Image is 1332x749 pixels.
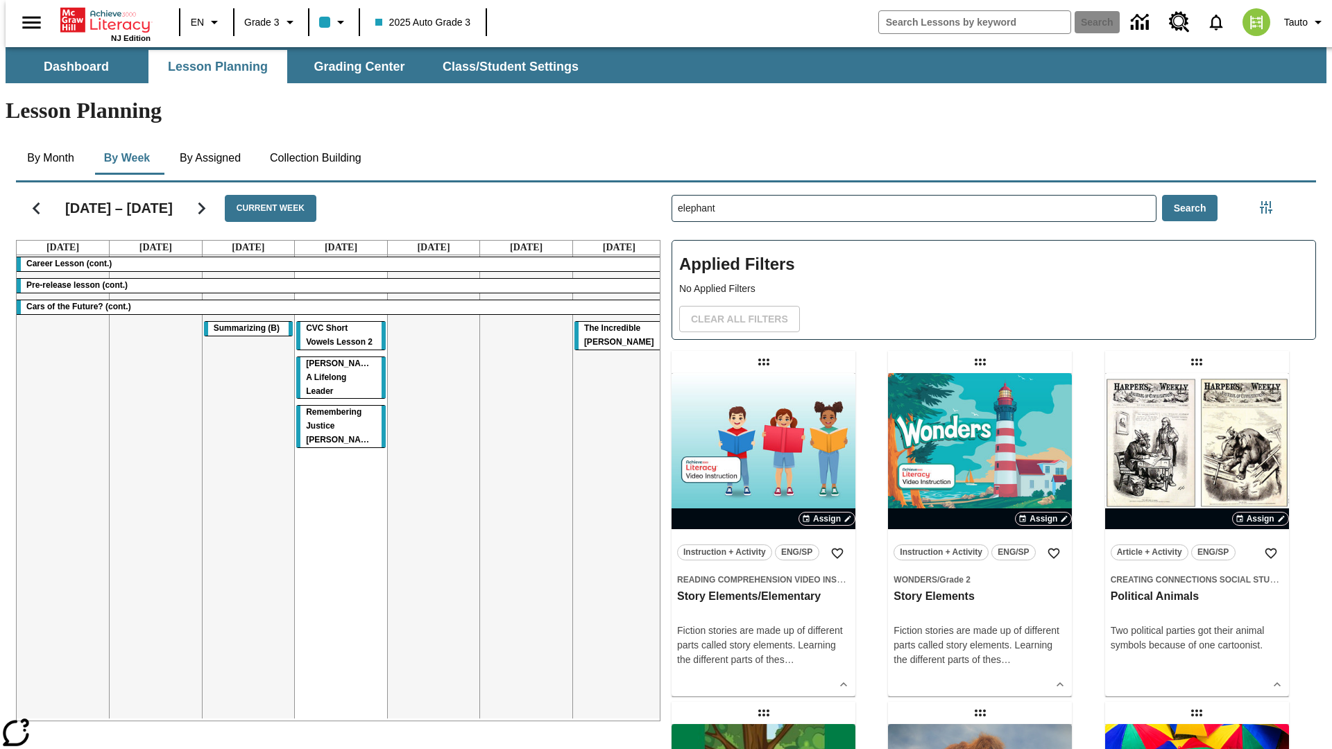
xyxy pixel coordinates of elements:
div: SubNavbar [6,47,1326,83]
div: lesson details [888,373,1072,696]
span: EN [191,15,204,30]
button: Assign Choose Dates [799,512,855,526]
button: Assign Choose Dates [1015,512,1072,526]
button: Add to Favorites [1041,541,1066,566]
span: Instruction + Activity [900,545,982,560]
span: Summarizing (B) [214,323,280,333]
img: avatar image [1243,8,1270,36]
h1: Lesson Planning [6,98,1326,123]
button: ENG/SP [991,544,1036,560]
button: Current Week [225,195,316,222]
span: Tauto [1284,15,1308,30]
span: ENG/SP [781,545,812,560]
span: Class/Student Settings [443,59,579,75]
div: Draggable lesson: Oteos, the Elephant of Surprise [753,702,775,724]
div: Cars of the Future? (cont.) [17,300,665,314]
button: Article + Activity [1111,544,1188,560]
div: SubNavbar [6,50,591,83]
span: ENG/SP [998,545,1029,560]
div: Fiction stories are made up of different parts called story elements. Learning the different part... [894,623,1066,667]
div: Draggable lesson: Political Animals [1186,351,1208,373]
button: Collection Building [259,141,373,175]
button: Open side menu [11,2,52,43]
div: lesson details [1105,373,1289,696]
div: Draggable lesson: Story Elements [969,351,991,373]
span: Grade 3 [244,15,280,30]
span: Remembering Justice O'Connor [306,407,376,445]
span: Dianne Feinstein: A Lifelong Leader [306,359,379,396]
button: Add to Favorites [825,541,850,566]
input: search field [879,11,1070,33]
span: The Incredible Kellee Edwards [584,323,654,347]
span: Grade 2 [939,575,971,585]
span: Article + Activity [1117,545,1182,560]
span: ENG/SP [1197,545,1229,560]
button: By Assigned [169,141,252,175]
div: Two political parties got their animal symbols because of one cartoonist. [1111,623,1283,653]
a: September 24, 2025 [229,241,267,255]
span: Creating Connections Social Studies [1111,575,1290,585]
a: September 22, 2025 [44,241,82,255]
a: September 26, 2025 [414,241,452,255]
button: ENG/SP [1191,544,1236,560]
span: Dashboard [44,59,109,75]
span: Assign [1030,513,1057,525]
a: September 25, 2025 [322,241,360,255]
button: Lesson Planning [148,50,287,83]
span: Topic: Creating Connections Social Studies/US History I [1111,572,1283,587]
button: Search [1162,195,1218,222]
span: Assign [813,513,841,525]
button: Add to Favorites [1258,541,1283,566]
div: Fiction stories are made up of different parts called story elements. Learning the different part... [677,623,850,667]
span: 2025 Auto Grade 3 [375,15,471,30]
a: Data Center [1122,3,1161,42]
span: s [996,654,1001,665]
button: ENG/SP [775,544,819,560]
h3: Story Elements [894,589,1066,604]
div: Pre-release lesson (cont.) [17,279,665,293]
button: Instruction + Activity [894,544,989,560]
button: Select a new avatar [1234,4,1279,40]
button: Grade: Grade 3, Select a grade [239,10,304,35]
div: Draggable lesson: Welcome to Pleistocene Park [969,702,991,724]
h2: Applied Filters [679,248,1308,282]
h3: Political Animals [1111,589,1283,604]
button: Show Details [1050,674,1070,695]
div: Applied Filters [672,240,1316,340]
span: Reading Comprehension Video Instruction [677,575,880,585]
input: Search Lessons By Keyword [672,196,1156,221]
a: Resource Center, Will open in new tab [1161,3,1198,41]
div: Remembering Justice O'Connor [296,406,386,447]
span: / [937,575,939,585]
button: Class/Student Settings [432,50,590,83]
button: Previous [19,191,54,226]
span: CVC Short Vowels Lesson 2 [306,323,373,347]
button: Profile/Settings [1279,10,1332,35]
span: NJ Edition [111,34,151,42]
span: s [780,654,785,665]
span: … [1001,654,1011,665]
span: … [785,654,794,665]
div: Career Lesson (cont.) [17,257,665,271]
button: Show Details [833,674,854,695]
h2: [DATE] – [DATE] [65,200,173,216]
button: Dashboard [7,50,146,83]
div: Home [60,5,151,42]
button: Show Details [1267,674,1288,695]
div: lesson details [672,373,855,696]
div: Summarizing (B) [204,322,293,336]
div: Draggable lesson: Story Elements/Elementary [753,351,775,373]
button: Class color is light blue. Change class color [314,10,355,35]
span: Topic: Wonders/Grade 2 [894,572,1066,587]
span: Topic: Reading Comprehension Video Instruction/null [677,572,850,587]
button: By Month [16,141,85,175]
button: Instruction + Activity [677,544,772,560]
span: Grading Center [314,59,404,75]
button: By Week [92,141,162,175]
div: Dianne Feinstein: A Lifelong Leader [296,357,386,399]
span: Lesson Planning [168,59,268,75]
button: Language: EN, Select a language [185,10,229,35]
button: Grading Center [290,50,429,83]
a: Notifications [1198,4,1234,40]
button: Assign Choose Dates [1232,512,1289,526]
